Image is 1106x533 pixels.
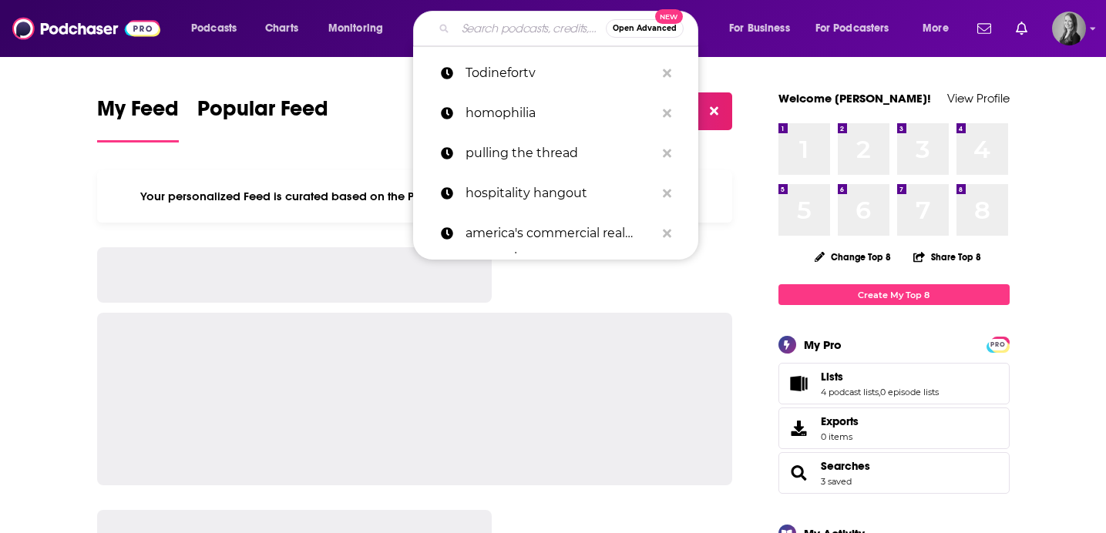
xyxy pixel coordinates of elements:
span: Lists [778,363,1010,404]
button: open menu [318,16,403,41]
button: Open AdvancedNew [606,19,684,38]
span: Logged in as katieTBG [1052,12,1086,45]
span: More [923,18,949,39]
button: Share Top 8 [913,242,982,272]
span: PRO [989,339,1007,350]
span: Lists [821,370,843,384]
a: 3 saved [821,476,852,487]
button: open menu [912,16,968,41]
a: Lists [821,370,939,384]
a: Welcome [PERSON_NAME]! [778,91,931,106]
a: pulling the thread [413,133,698,173]
a: Exports [778,407,1010,449]
span: 0 items [821,431,859,442]
a: Lists [784,373,815,394]
a: Charts [255,16,308,41]
input: Search podcasts, credits, & more... [456,16,606,41]
a: Popular Feed [197,96,328,142]
a: Show notifications dropdown [971,15,997,42]
span: Podcasts [191,18,237,39]
img: User Profile [1052,12,1086,45]
img: Podchaser - Follow, Share and Rate Podcasts [12,14,160,43]
p: america's commercial real estate show [466,213,655,253]
a: hospitality hangout [413,173,698,213]
span: Open Advanced [613,25,677,32]
a: Create My Top 8 [778,284,1010,305]
a: Searches [821,459,870,473]
a: america's commercial real estate show [413,213,698,253]
div: Your personalized Feed is curated based on the Podcasts, Creators, Users, and Lists that you Follow. [97,170,733,223]
span: , [879,387,880,397]
div: Search podcasts, credits, & more... [428,11,713,46]
span: Exports [821,414,859,428]
button: open menu [180,16,257,41]
a: PRO [989,338,1007,350]
a: 4 podcast lists [821,387,879,397]
p: hospitality hangout [466,173,655,213]
span: New [655,9,683,24]
a: 0 episode lists [880,387,939,397]
span: Searches [778,452,1010,494]
a: My Feed [97,96,179,142]
p: Todinefortv [466,53,655,93]
span: Monitoring [328,18,383,39]
a: View Profile [947,91,1010,106]
div: My Pro [804,337,842,352]
a: Searches [784,462,815,484]
button: Show profile menu [1052,12,1086,45]
span: Popular Feed [197,96,328,131]
a: Todinefortv [413,53,698,93]
p: homophilia [466,93,655,133]
a: Show notifications dropdown [1010,15,1034,42]
button: open menu [805,16,912,41]
span: For Business [729,18,790,39]
a: homophilia [413,93,698,133]
p: pulling the thread [466,133,655,173]
button: Change Top 8 [805,247,901,266]
span: Charts [265,18,298,39]
span: For Podcasters [815,18,889,39]
span: Exports [784,417,815,439]
button: open menu [718,16,809,41]
span: My Feed [97,96,179,131]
